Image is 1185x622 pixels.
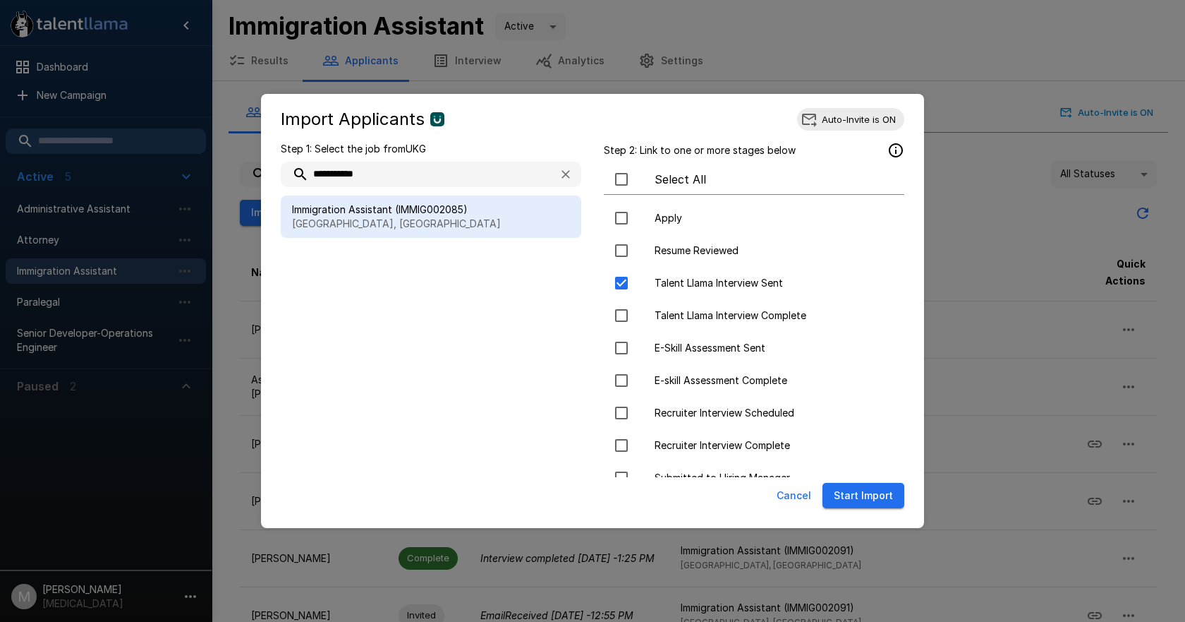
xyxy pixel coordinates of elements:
[604,165,904,195] div: Select All
[604,268,904,298] div: Talent Llama Interview Sent
[604,333,904,363] div: E-Skill Assessment Sent
[604,143,796,157] p: Step 2: Link to one or more stages below
[655,244,893,258] span: Resume Reviewed
[655,341,893,355] span: E-Skill Assessment Sent
[813,114,904,125] span: Auto-Invite is ON
[655,309,893,323] span: Talent Llama Interview Complete
[655,211,893,225] span: Apply
[655,438,893,453] span: Recruiter Interview Complete
[604,431,904,460] div: Recruiter Interview Complete
[430,112,444,126] img: ukg_logo.jpeg
[604,366,904,395] div: E-skill Assessment Complete
[292,217,570,231] p: [GEOGRAPHIC_DATA], [GEOGRAPHIC_DATA]
[822,483,904,509] button: Start Import
[604,301,904,330] div: Talent Llama Interview Complete
[887,142,904,159] svg: Applicants that are currently in these stages will be imported.
[655,276,893,290] span: Talent Llama Interview Sent
[655,171,893,188] span: Select All
[604,398,904,428] div: Recruiter Interview Scheduled
[292,203,570,217] span: Immigration Assistant (IMMIG002085)
[604,236,904,265] div: Resume Reviewed
[771,483,817,509] button: Cancel
[655,373,893,388] span: E-skill Assessment Complete
[655,471,893,485] span: Submitted to Hiring Manager
[604,463,904,493] div: Submitted to Hiring Manager
[281,142,581,156] p: Step 1: Select the job from UKG
[604,203,904,233] div: Apply
[281,108,425,131] h5: Import Applicants
[655,406,893,420] span: Recruiter Interview Scheduled
[281,196,581,238] div: Immigration Assistant (IMMIG002085)[GEOGRAPHIC_DATA], [GEOGRAPHIC_DATA]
